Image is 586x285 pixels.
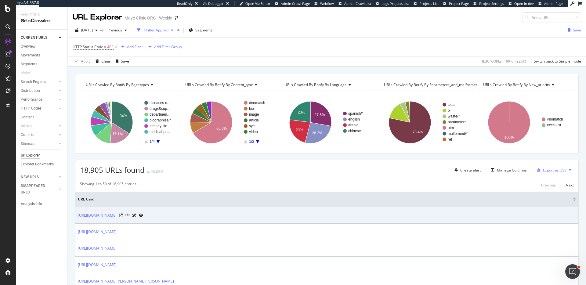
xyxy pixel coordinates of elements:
[21,174,39,180] div: NEW URLS
[376,1,409,6] a: Logs Projects List
[245,1,270,6] span: Open Viz Editor
[275,1,310,6] a: Admin Crawl Page
[21,70,36,76] a: Visits
[473,1,504,6] a: Project Settings
[186,25,215,35] button: Segments
[203,1,225,6] div: Viz Debugger:
[249,106,254,111] text: bio
[497,168,527,173] div: Manage Columns
[21,105,57,112] a: HTTP Codes
[523,12,581,23] input: Find a URL
[78,212,117,218] a: [URL][DOMAIN_NAME]
[344,1,371,6] span: Admin Crawl List
[216,126,227,131] text: 66.6%
[21,96,42,103] div: Performance
[154,44,182,49] div: Add Filter Group
[21,43,63,50] a: Overview
[93,56,110,66] button: Clear
[21,132,57,138] a: Outlinks
[78,262,117,268] a: [URL][DOMAIN_NAME]
[21,152,40,159] div: Url Explorer
[80,96,176,149] svg: A chart.
[239,1,270,6] a: Open Viz Editor
[21,161,63,168] a: Explorer Bookmarks
[21,152,63,159] a: Url Explorer
[143,27,168,33] div: 1 Filter Applied
[21,132,34,138] div: Outlinks
[175,16,178,20] div: arrow-right-arrow-left
[573,27,581,33] div: Save
[100,27,105,33] span: vs
[21,88,57,94] a: Distribution
[21,79,46,85] div: Search Engines
[21,114,34,121] div: Content
[105,25,129,35] button: Previous
[508,1,534,6] a: Open in dev
[477,96,574,149] svg: A chart.
[448,126,454,130] text: utm
[21,141,57,147] a: Sitemaps
[21,201,63,207] a: Analysis Info
[479,1,504,6] span: Project Settings
[383,80,495,90] h4: URLs Crawled By Botify By parameters_and_malformed_urls
[105,27,122,33] span: Previous
[179,96,276,149] svg: A chart.
[146,43,182,51] button: Add Filter Group
[566,181,574,189] button: Next
[419,1,439,6] span: Projects List
[488,166,527,174] button: Manage Columns
[505,135,514,139] text: 100%
[249,124,255,128] text: syc
[21,105,42,112] div: HTTP Codes
[460,168,481,173] div: Create alert
[150,118,171,122] text: biographies/*
[531,56,581,66] button: Switch back to Simple mode
[482,59,526,64] div: 8.36 % URLs ( 19K on 226K )
[547,117,563,121] text: #nomatch
[21,12,63,17] div: Analytics
[125,213,130,218] button: View HTML Source
[249,139,254,144] text: 1/2
[284,82,347,87] span: URLs Crawled By Botify By language
[534,165,566,175] button: Export as CSV
[21,61,63,67] a: Segments
[538,1,563,6] a: Admin Page
[195,27,212,33] span: Segments
[21,183,57,196] a: DISAPPEARED URLS
[121,59,129,64] div: Save
[150,130,170,134] text: medical-pr…
[113,56,129,66] button: Save
[150,139,155,144] text: 1/4
[132,212,136,218] a: AI Url Details
[412,130,423,134] text: 78.4%
[21,52,40,59] div: Movements
[127,44,143,49] div: Add Filter
[283,80,370,90] h4: URLs Crawled By Botify By language
[80,181,136,189] div: Showing 1 to 50 of 18,905 entries
[514,1,534,6] span: Open in dev
[21,79,57,85] a: Search Engines
[184,80,270,90] h4: URLs Crawled By Botify By content_type
[139,212,143,218] a: URL Inspection
[73,44,103,49] span: HTTP Status Code
[21,70,30,76] div: Visits
[21,88,40,94] div: Distribution
[150,106,171,111] text: drugs&sup…
[78,197,571,202] span: URL Card
[448,108,450,113] text: p
[85,80,171,90] h4: URLs Crawled By Botify By pagetypes
[249,130,258,134] text: video
[541,182,556,188] div: Previous
[547,123,561,127] text: excel-list
[314,1,334,6] a: Webflow
[21,52,63,59] a: Movements
[348,129,361,133] text: chinese
[448,137,452,142] text: ref
[125,15,172,21] div: Mayo Clinic ORG - Weekly
[541,181,556,189] button: Previous
[338,1,371,6] a: Admin Crawl List
[483,82,550,87] span: URLs Crawled By Botify By new_priority
[565,25,581,35] button: Save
